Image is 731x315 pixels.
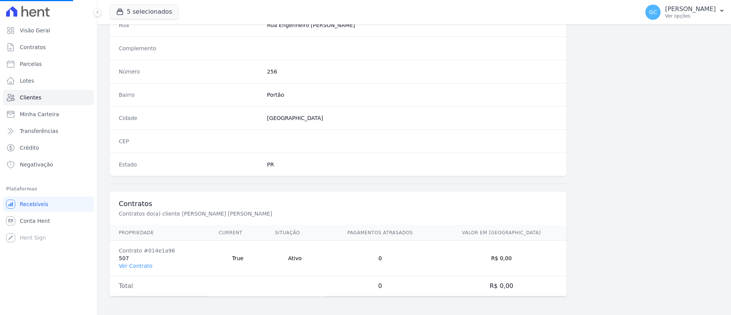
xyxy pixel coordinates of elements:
a: Conta Hent [3,213,94,229]
div: Plataformas [6,184,91,193]
span: Minha Carteira [20,110,59,118]
a: Lotes [3,73,94,88]
dd: PR [267,161,557,168]
button: GC [PERSON_NAME] Ver opções [639,2,731,23]
span: Visão Geral [20,27,50,34]
span: Lotes [20,77,34,85]
a: Clientes [3,90,94,105]
dt: Número [119,68,261,75]
th: Pagamentos Atrasados [324,225,436,241]
dt: Bairro [119,91,261,99]
td: 507 [110,241,210,276]
p: [PERSON_NAME] [665,5,716,13]
td: R$ 0,00 [436,276,567,296]
span: Conta Hent [20,217,50,225]
a: Recebíveis [3,197,94,212]
td: 0 [324,241,436,276]
td: Ativo [266,241,324,276]
th: Valor em [GEOGRAPHIC_DATA] [436,225,567,241]
span: Clientes [20,94,41,101]
dt: Complemento [119,45,261,52]
td: True [210,241,266,276]
dd: Rua Engenheiro [PERSON_NAME] [267,21,557,29]
p: Ver opções [665,13,716,19]
span: Negativação [20,161,53,168]
dd: [GEOGRAPHIC_DATA] [267,114,557,122]
th: Situação [266,225,324,241]
dt: Estado [119,161,261,168]
a: Transferências [3,123,94,139]
button: 5 selecionados [110,5,179,19]
dt: CEP [119,138,261,145]
a: Contratos [3,40,94,55]
span: Crédito [20,144,39,152]
a: Visão Geral [3,23,94,38]
div: Contrato #014e1a96 [119,247,201,254]
a: Negativação [3,157,94,172]
span: Recebíveis [20,200,48,208]
th: Current [210,225,266,241]
span: Transferências [20,127,58,135]
dd: 256 [267,68,557,75]
td: R$ 0,00 [436,241,567,276]
td: Total [110,276,210,296]
dd: Portão [267,91,557,99]
a: Parcelas [3,56,94,72]
td: 0 [324,276,436,296]
a: Minha Carteira [3,107,94,122]
dt: Rua [119,21,261,29]
a: Crédito [3,140,94,155]
span: GC [649,10,657,15]
span: Parcelas [20,60,42,68]
p: Contratos do(a) cliente [PERSON_NAME] [PERSON_NAME] [119,210,375,217]
h3: Contratos [119,199,557,208]
th: Propriedade [110,225,210,241]
span: Contratos [20,43,46,51]
dt: Cidade [119,114,261,122]
a: Ver Contrato [119,263,152,269]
